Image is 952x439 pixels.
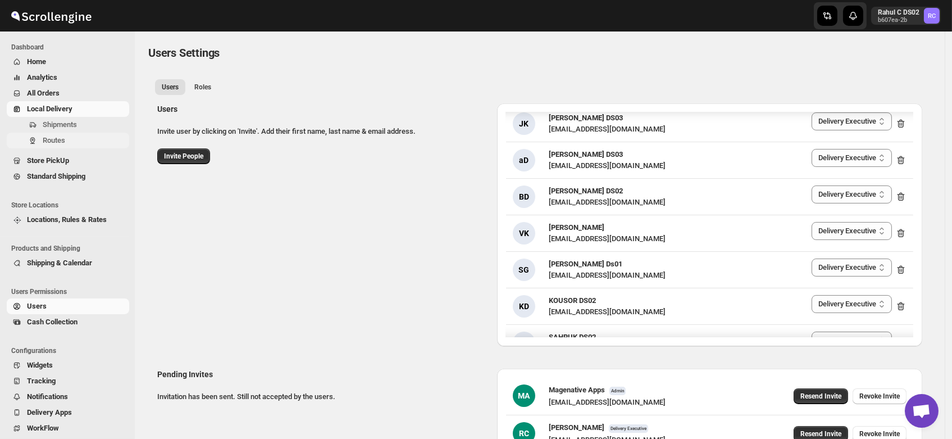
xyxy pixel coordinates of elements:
button: Cash Collection [7,314,129,330]
button: Home [7,54,129,70]
button: Notifications [7,389,129,405]
span: Local Delivery [27,105,72,113]
div: VK [513,222,535,245]
div: aD [513,149,535,171]
span: Store PickUp [27,156,69,165]
button: Shipments [7,117,129,133]
span: [PERSON_NAME] DS03 [549,114,623,122]
button: WorkFlow [7,420,129,436]
p: Rahul C DS02 [878,8,919,17]
div: [EMAIL_ADDRESS][DOMAIN_NAME] [549,306,666,318]
button: Routes [7,133,129,148]
div: [EMAIL_ADDRESS][DOMAIN_NAME] [549,124,666,135]
img: ScrollEngine [9,2,93,30]
button: Analytics [7,70,129,85]
p: Invitation has been sent. Still not accepted by the users. [157,391,488,402]
span: Home [27,57,46,66]
span: Locations, Rules & Rates [27,215,107,224]
button: Widgets [7,357,129,373]
span: Store Locations [11,201,129,210]
span: Dashboard [11,43,129,52]
span: Magenative Apps [549,386,605,394]
span: Shipping & Calendar [27,259,92,267]
span: Rahul C DS02 [924,8,940,24]
div: [EMAIL_ADDRESS][DOMAIN_NAME] [549,160,666,171]
span: Configurations [11,346,129,355]
h2: Users [157,103,488,115]
span: Shipments [43,120,77,129]
span: Tracking [27,377,56,385]
button: Locations, Rules & Rates [7,212,129,228]
span: Products and Shipping [11,244,129,253]
span: Routes [43,136,65,144]
span: Roles [194,83,211,92]
span: [PERSON_NAME] [549,223,604,232]
span: WorkFlow [27,424,59,432]
span: Revoke Invite [859,429,900,438]
span: [PERSON_NAME] Ds01 [549,260,622,268]
span: All Orders [27,89,60,97]
span: [PERSON_NAME] DS02 [549,187,623,195]
div: JK [513,112,535,135]
span: KOUSOR DS02 [549,296,596,305]
span: Invite People [164,152,203,161]
div: MA [513,384,535,407]
p: b607ea-2b [878,17,919,24]
button: Delivery Apps [7,405,129,420]
div: KD [513,295,535,318]
button: Tracking [7,373,129,389]
button: Resend Invite [794,388,848,404]
button: All customers [155,79,185,95]
div: SD [513,332,535,354]
div: [EMAIL_ADDRESS][DOMAIN_NAME] [549,397,666,408]
span: Delivery Executive [609,424,648,433]
span: Cash Collection [27,318,78,326]
text: RC [928,12,936,20]
span: SAHRUK DS02 [549,333,596,341]
h2: Pending Invites [157,369,488,380]
button: All Orders [7,85,129,101]
div: [EMAIL_ADDRESS][DOMAIN_NAME] [549,233,666,245]
span: Delivery Apps [27,408,72,417]
button: Invite People [157,148,210,164]
div: Open chat [905,394,939,428]
span: Widgets [27,361,53,369]
span: [PERSON_NAME] [549,423,604,432]
span: Users Settings [148,46,220,60]
span: Analytics [27,73,57,82]
button: Users [7,298,129,314]
span: Revoke Invite [859,392,900,401]
div: [EMAIL_ADDRESS][DOMAIN_NAME] [549,197,666,208]
p: Invite user by clicking on 'Invite'. Add their first name, last name & email address. [157,126,488,137]
span: Users [162,83,179,92]
span: Resend Invite [800,429,841,438]
span: [PERSON_NAME] DS03 [549,150,623,159]
span: Users [27,302,47,310]
span: Users Permissions [11,287,129,296]
div: [EMAIL_ADDRESS][DOMAIN_NAME] [549,270,666,281]
div: BD [513,185,535,208]
span: Standard Shipping [27,172,85,180]
button: Revoke Invite [853,388,907,404]
button: User menu [871,7,941,25]
div: SG [513,259,535,281]
span: Notifications [27,392,68,401]
span: Admin [609,387,626,395]
span: Resend Invite [800,392,841,401]
button: Shipping & Calendar [7,255,129,271]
